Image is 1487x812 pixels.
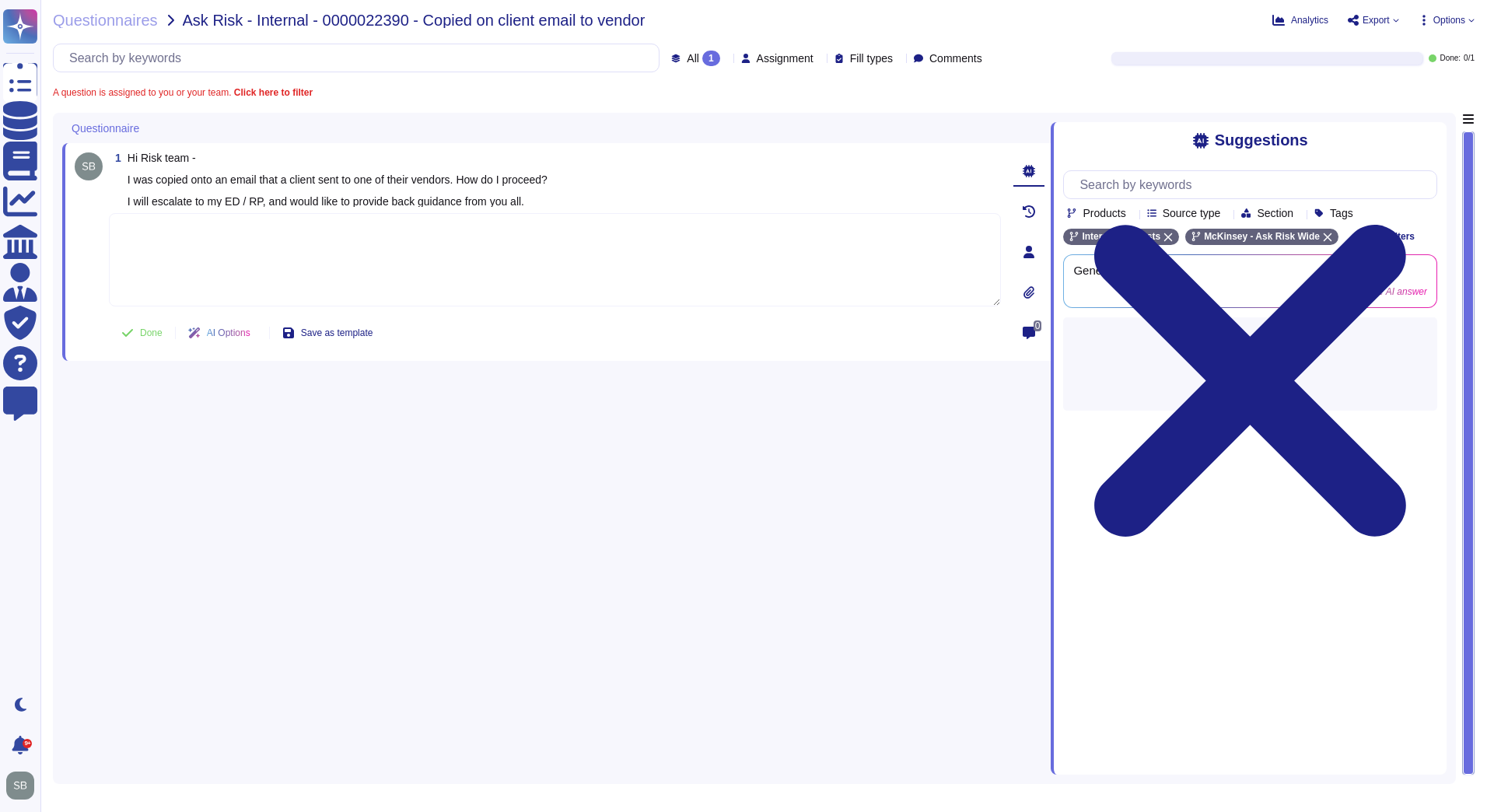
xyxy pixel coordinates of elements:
span: A question is assigned to you or your team. [53,88,313,97]
span: Assignment [757,53,813,64]
span: 0 [1034,320,1042,331]
span: Ask Risk - Internal - 0000022390 - Copied on client email to vendor [183,12,646,28]
div: 9+ [23,739,32,748]
span: 1 [109,152,121,163]
input: Search by keywords [61,44,659,72]
span: Done: [1440,54,1461,62]
button: user [3,768,45,803]
button: Save as template [270,317,386,348]
span: Save as template [301,328,373,338]
div: 1 [702,51,720,66]
span: Questionnaire [72,123,139,134]
span: Comments [929,53,982,64]
span: 0 / 1 [1464,54,1475,62]
span: Questionnaires [53,12,158,28]
span: Fill types [850,53,893,64]
span: Options [1433,16,1465,25]
span: Export [1363,16,1390,25]
span: AI Options [207,328,250,338]
span: Analytics [1291,16,1328,25]
button: Analytics [1272,14,1328,26]
b: Click here to filter [231,87,313,98]
input: Search by keywords [1072,171,1436,198]
button: Done [109,317,175,348]
span: Hi Risk team - I was copied onto an email that a client sent to one of their vendors. How do I pr... [128,152,548,208]
span: Done [140,328,163,338]
span: All [687,53,699,64]
img: user [75,152,103,180]
img: user [6,772,34,800]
